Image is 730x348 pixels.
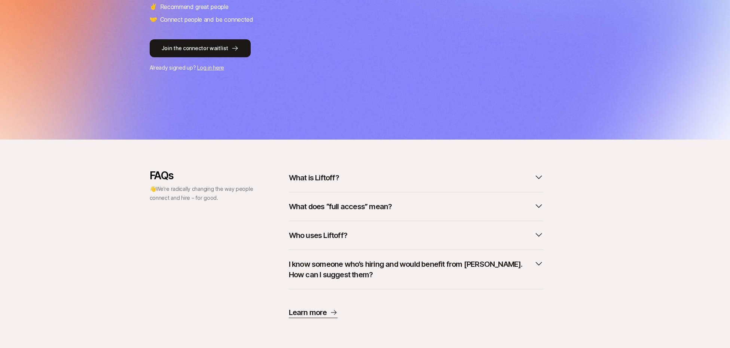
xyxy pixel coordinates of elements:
p: Who uses Liftoff? [289,230,347,241]
span: ✌️ [150,2,157,12]
a: Log in here [197,64,224,71]
p: What is Liftoff? [289,173,339,183]
p: Connect people and be connected [160,15,253,24]
p: Already signed up? [150,63,581,72]
p: Recommend great people [160,2,229,12]
button: Join the connector waitlist [150,39,251,57]
span: 🤝 [150,15,157,24]
p: FAQs [150,170,254,181]
a: Learn more [289,307,337,318]
p: 👋 [150,184,254,202]
a: Join the connector waitlist [150,39,581,57]
button: I know someone who’s hiring and would benefit from [PERSON_NAME]. How can I suggest them? [289,256,543,283]
span: We’re radically changing the way people connect and hire – for good. [150,186,253,201]
p: What does “full access” mean? [289,201,392,212]
button: Who uses Liftoff? [289,227,543,244]
p: Learn more [289,307,327,318]
p: I know someone who’s hiring and would benefit from [PERSON_NAME]. How can I suggest them? [289,259,531,280]
button: What does “full access” mean? [289,198,543,215]
button: What is Liftoff? [289,170,543,186]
